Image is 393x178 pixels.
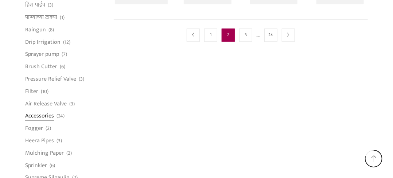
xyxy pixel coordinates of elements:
a: Filter [25,85,38,97]
span: (12) [63,39,70,46]
span: (24) [57,112,65,120]
span: (7) [62,51,67,58]
a: Pressure Relief Valve [25,73,76,85]
a: Sprinkler [25,159,47,171]
span: (6) [60,63,65,70]
a: Raingun [25,23,46,36]
a: Air Release Valve [25,97,67,110]
span: (6) [50,162,55,169]
a: Brush Cutter [25,61,57,73]
a: पाण्याच्या टाक्या [25,11,57,24]
a: Page 1 [204,28,217,42]
a: Mulching Paper [25,147,64,159]
span: (2) [66,150,72,157]
span: (8) [48,26,54,34]
a: Page 24 [264,28,277,42]
span: (10) [41,88,48,95]
nav: Product Pagination [114,19,368,50]
span: Page 2 [222,28,235,42]
span: (1) [60,14,65,21]
a: Accessories [25,110,54,122]
span: (3) [48,1,53,9]
a: Drip Irrigation [25,36,61,48]
a: Page 3 [239,28,252,42]
a: Fogger [25,122,43,135]
a: Heera Pipes [25,134,54,147]
a: Sprayer pump [25,48,59,61]
span: (3) [79,76,84,83]
span: (3) [57,137,62,144]
span: … [257,30,260,39]
span: (2) [46,125,51,132]
span: (3) [69,100,75,108]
